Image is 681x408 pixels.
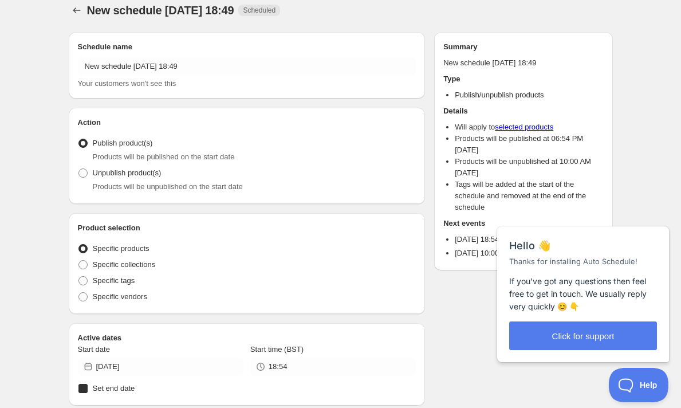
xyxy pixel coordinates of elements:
[243,6,275,15] span: Scheduled
[93,168,162,177] span: Unpublish product(s)
[93,152,235,161] span: Products will be published on the start date
[455,89,603,101] li: Publish/unpublish products
[93,384,135,393] span: Set end date
[87,4,234,17] span: New schedule [DATE] 18:49
[455,248,514,259] p: [DATE] 10:00 Thu
[443,57,603,69] p: New schedule [DATE] 18:49
[491,198,676,368] iframe: Help Scout Beacon - Messages and Notifications
[609,368,670,402] iframe: Help Scout Beacon - Open
[443,41,603,53] h2: Summary
[78,345,110,354] span: Start date
[443,105,603,117] h2: Details
[93,276,135,285] span: Specific tags
[455,156,603,179] li: Products will be unpublished at 10:00 AM [DATE]
[455,121,603,133] li: Will apply to
[93,244,149,253] span: Specific products
[443,218,603,229] h2: Next events
[495,123,553,131] a: selected products
[69,2,85,18] button: Schedules
[455,179,603,213] li: Tags will be added at the start of the schedule and removed at the end of the schedule
[93,292,147,301] span: Specific vendors
[93,182,243,191] span: Products will be unpublished on the start date
[250,345,304,354] span: Start time (BST)
[93,260,156,269] span: Specific collections
[455,133,603,156] li: Products will be published at 06:54 PM [DATE]
[93,139,153,147] span: Publish product(s)
[78,332,416,344] h2: Active dates
[78,222,416,234] h2: Product selection
[78,117,416,128] h2: Action
[78,79,176,88] span: Your customers won't see this
[455,234,514,245] p: [DATE] 18:54 Thu
[443,73,603,85] h2: Type
[78,41,416,53] h2: Schedule name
